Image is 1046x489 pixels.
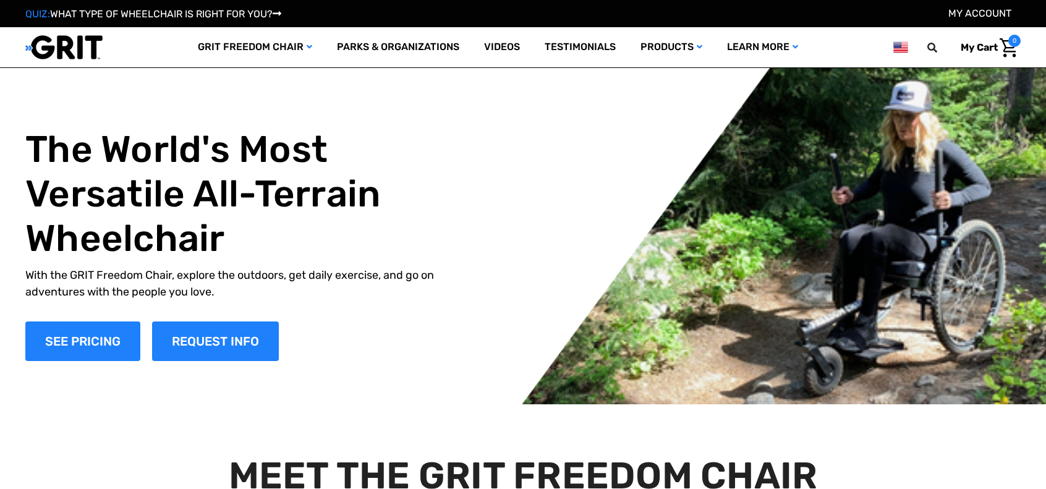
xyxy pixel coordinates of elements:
a: Shop Now [25,321,140,361]
a: Parks & Organizations [325,27,472,67]
a: Videos [472,27,532,67]
span: 0 [1008,35,1021,47]
a: Account [948,7,1011,19]
a: Cart with 0 items [951,35,1021,61]
span: My Cart [961,41,998,53]
img: GRIT All-Terrain Wheelchair and Mobility Equipment [25,35,103,60]
a: QUIZ:WHAT TYPE OF WHEELCHAIR IS RIGHT FOR YOU? [25,8,281,20]
span: QUIZ: [25,8,50,20]
a: Testimonials [532,27,628,67]
a: Learn More [715,27,810,67]
img: us.png [893,40,908,55]
a: Slide number 1, Request Information [152,321,279,361]
a: GRIT Freedom Chair [185,27,325,67]
img: Cart [1000,38,1018,57]
p: With the GRIT Freedom Chair, explore the outdoors, get daily exercise, and go on adventures with ... [25,267,462,300]
a: Products [628,27,715,67]
h1: The World's Most Versatile All-Terrain Wheelchair [25,127,462,261]
input: Search [933,35,951,61]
